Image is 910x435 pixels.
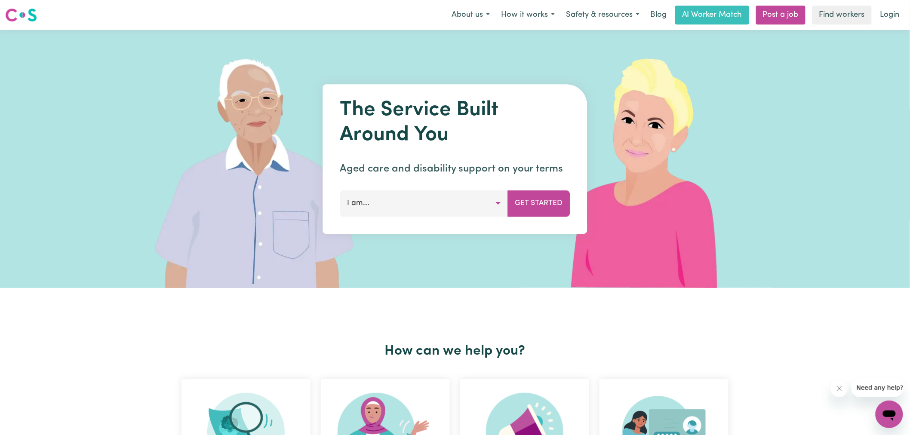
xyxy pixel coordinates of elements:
iframe: Message from company [852,378,903,397]
a: AI Worker Match [675,6,749,25]
button: How it works [495,6,560,24]
iframe: Close message [831,380,848,397]
a: Find workers [812,6,872,25]
img: Careseekers logo [5,7,37,23]
h1: The Service Built Around You [340,98,570,147]
span: Need any help? [5,6,52,13]
button: About us [446,6,495,24]
a: Login [875,6,905,25]
p: Aged care and disability support on your terms [340,161,570,177]
button: Safety & resources [560,6,645,24]
button: Get Started [508,190,570,216]
button: I am... [340,190,508,216]
a: Post a job [756,6,805,25]
iframe: Button to launch messaging window [876,401,903,428]
a: Blog [645,6,672,25]
a: Careseekers logo [5,5,37,25]
h2: How can we help you? [176,343,734,359]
